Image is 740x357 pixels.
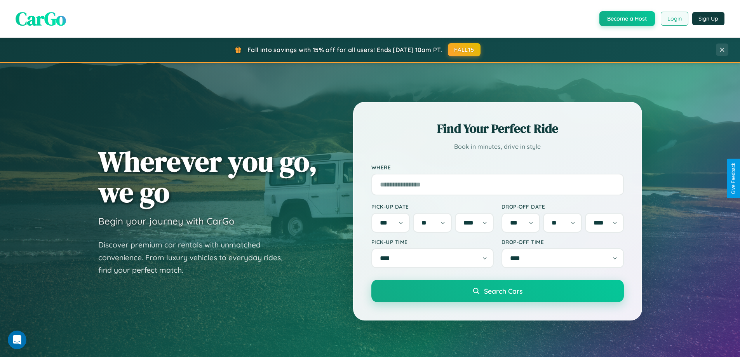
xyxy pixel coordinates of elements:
span: Search Cars [484,287,522,295]
label: Drop-off Date [501,203,624,210]
button: Become a Host [599,11,655,26]
p: Book in minutes, drive in style [371,141,624,152]
label: Where [371,164,624,171]
p: Discover premium car rentals with unmatched convenience. From luxury vehicles to everyday rides, ... [98,239,293,277]
label: Drop-off Time [501,239,624,245]
iframe: Intercom live chat [8,331,26,349]
label: Pick-up Time [371,239,494,245]
button: Login [661,12,688,26]
button: Search Cars [371,280,624,302]
label: Pick-up Date [371,203,494,210]
button: FALL15 [448,43,481,56]
h2: Find Your Perfect Ride [371,120,624,137]
span: Fall into savings with 15% off for all users! Ends [DATE] 10am PT. [247,46,442,54]
h3: Begin your journey with CarGo [98,215,235,227]
button: Sign Up [692,12,724,25]
div: Give Feedback [731,163,736,194]
span: CarGo [16,6,66,31]
h1: Wherever you go, we go [98,146,317,207]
